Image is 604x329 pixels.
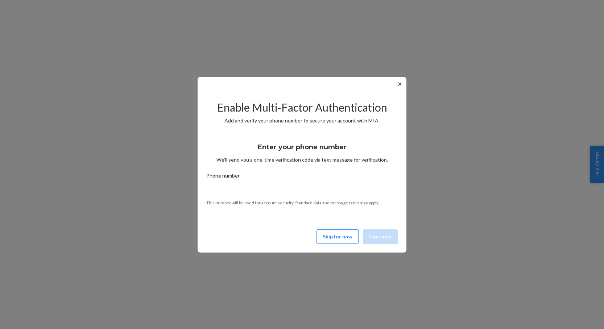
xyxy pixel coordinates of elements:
[396,80,404,88] button: ✕
[206,117,398,124] p: Add and verify your phone number to secure your account with MFA.
[206,101,398,113] h2: Enable Multi-Factor Authentication
[363,229,398,244] button: Continue
[317,229,359,244] button: Skip for now
[258,142,347,152] h3: Enter your phone number
[206,172,240,182] span: Phone number
[206,200,398,206] p: This number will be used for account security. Standard data and message rates may apply.
[206,137,398,163] div: We’ll send you a one-time verification code via text message for verification.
